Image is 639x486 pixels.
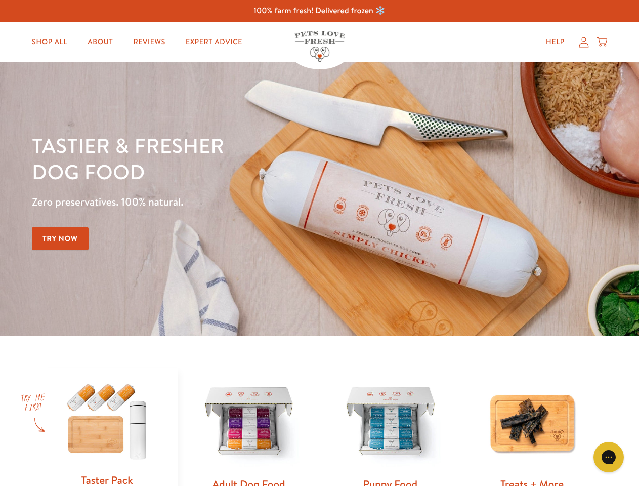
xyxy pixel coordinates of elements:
[125,32,173,52] a: Reviews
[32,193,415,211] p: Zero preservatives. 100% natural.
[538,32,573,52] a: Help
[32,132,415,185] h1: Tastier & fresher dog food
[79,32,121,52] a: About
[32,227,89,250] a: Try Now
[24,32,75,52] a: Shop All
[588,438,629,476] iframe: Gorgias live chat messenger
[294,31,345,62] img: Pets Love Fresh
[178,32,250,52] a: Expert Advice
